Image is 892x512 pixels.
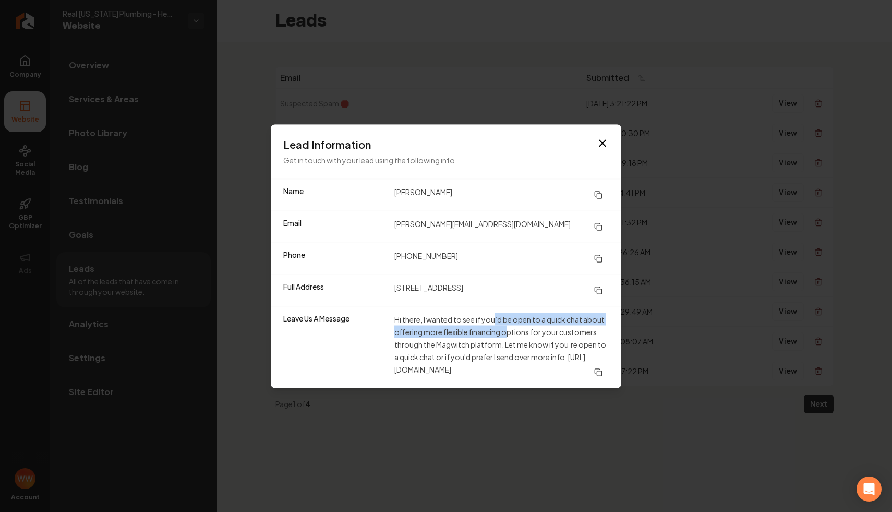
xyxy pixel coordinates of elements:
[283,249,386,268] dt: Phone
[394,249,609,268] dd: [PHONE_NUMBER]
[283,153,609,166] p: Get in touch with your lead using the following info.
[283,217,386,236] dt: Email
[283,281,386,300] dt: Full Address
[394,185,609,204] dd: [PERSON_NAME]
[394,281,609,300] dd: [STREET_ADDRESS]
[283,185,386,204] dt: Name
[283,137,609,151] h3: Lead Information
[394,217,609,236] dd: [PERSON_NAME][EMAIL_ADDRESS][DOMAIN_NAME]
[283,313,386,382] dt: Leave Us A Message
[394,313,609,382] dd: Hi there, I wanted to see if you’d be open to a quick chat about offering more flexible financing...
